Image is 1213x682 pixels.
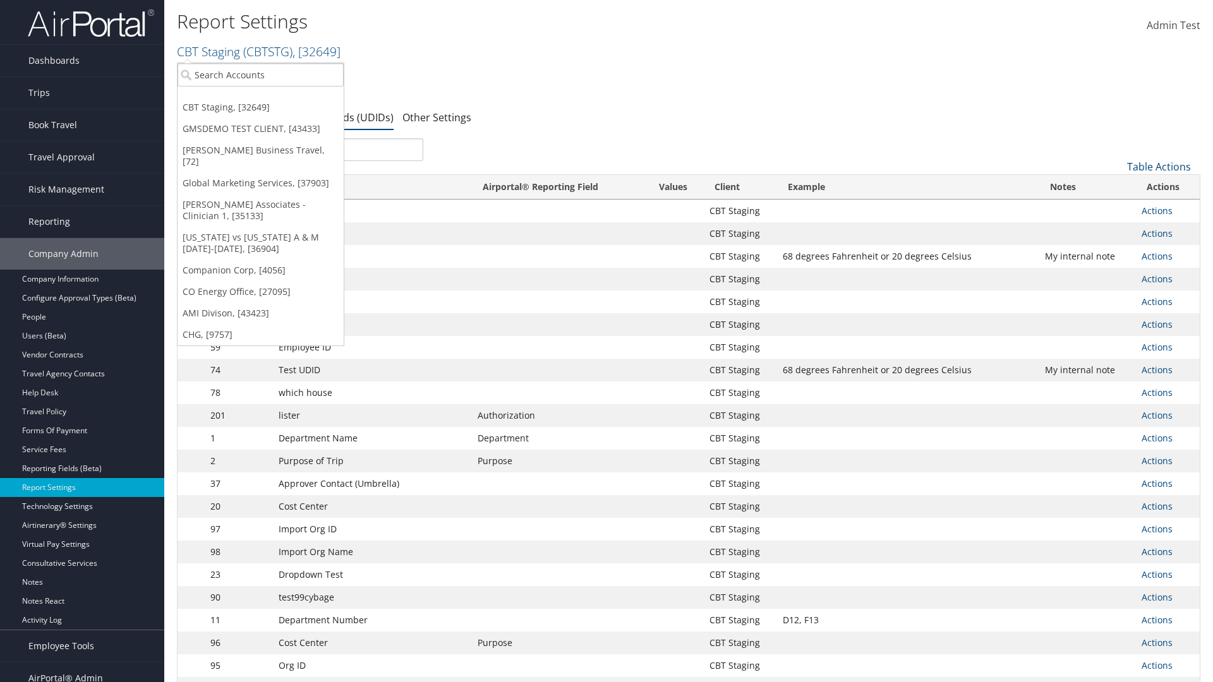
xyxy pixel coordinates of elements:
td: Purpose of Trip [272,450,471,472]
td: CBT Staging [703,541,776,563]
span: Company Admin [28,238,99,270]
td: Lister [272,222,471,245]
td: Rule Class [272,313,471,336]
td: Department Name [272,427,471,450]
td: 78 [204,381,272,404]
td: CBT Staging [703,381,776,404]
td: 68 degrees Fahrenheit or 20 degrees Celsius [776,359,1039,381]
td: 11 [204,609,272,631]
a: Table Actions [1127,160,1191,174]
td: 20 [204,495,272,518]
img: airportal-logo.png [28,8,154,38]
span: , [ 32649 ] [293,43,341,60]
a: CBT Staging [177,43,341,60]
td: 97 [204,518,272,541]
td: 2 [204,450,272,472]
a: Actions [1142,409,1173,421]
td: CBT Staging [703,427,776,450]
td: Import Org ID [272,518,471,541]
a: Actions [1142,296,1173,308]
th: Name [272,175,471,200]
span: ( CBTSTG ) [243,43,293,60]
a: [PERSON_NAME] Business Travel, [72] [178,140,344,172]
td: Org ID [272,654,471,677]
th: Values [643,175,703,200]
td: CBT Staging [703,359,776,381]
td: CBT Staging [703,313,776,336]
a: Actions [1142,386,1173,398]
td: Approver Contact (Umbrella) [272,472,471,495]
a: Actions [1142,227,1173,239]
td: Cost Center [272,631,471,654]
a: Actions [1142,364,1173,376]
td: 23 [204,563,272,586]
a: Admin Test [1147,6,1200,45]
span: Dashboards [28,45,80,76]
td: My internal note [1039,359,1135,381]
a: Actions [1142,341,1173,353]
td: 37 [204,472,272,495]
a: Actions [1142,523,1173,535]
span: Admin Test [1147,18,1200,32]
th: Notes [1039,175,1135,200]
th: Example [776,175,1039,200]
a: Actions [1142,455,1173,467]
td: lister [272,404,471,427]
td: Dropdown Test [272,563,471,586]
td: CBT Staging [703,586,776,609]
td: 1 [204,427,272,450]
a: Actions [1142,659,1173,671]
td: CBT Staging [703,631,776,654]
td: which house [272,381,471,404]
td: CBT Staging [703,518,776,541]
h1: Report Settings [177,8,859,35]
a: CO Energy Office, [27095] [178,281,344,302]
a: Global Marketing Services, [37903] [178,172,344,194]
td: free [272,245,471,268]
a: Actions [1142,432,1173,444]
td: 74 [204,359,272,381]
td: QAM [272,200,471,222]
a: Actions [1142,637,1173,649]
td: 201 [204,404,272,427]
span: Book Travel [28,109,77,141]
th: Airportal&reg; Reporting Field [471,175,643,200]
a: [PERSON_NAME] Associates - Clinician 1, [35133] [178,194,344,227]
td: CBT Staging [703,290,776,313]
a: Actions [1142,250,1173,262]
td: Import Org Name [272,541,471,563]
td: 98 [204,541,272,563]
span: Risk Management [28,174,104,205]
a: AMI Divison, [43423] [178,302,344,324]
a: Actions [1142,500,1173,512]
a: [US_STATE] vs [US_STATE] A & M [DATE]-[DATE], [36904] [178,227,344,260]
td: Job Title [272,268,471,290]
a: Actions [1142,614,1173,626]
td: My internal note [1039,245,1135,268]
th: Actions [1135,175,1200,200]
span: Trips [28,77,50,109]
td: Department [471,427,643,450]
a: Actions [1142,546,1173,558]
td: CBT Staging [703,472,776,495]
a: Actions [1142,205,1173,217]
a: CBT Staging, [32649] [178,97,344,118]
span: Employee Tools [28,630,94,662]
td: CBT Staging [703,609,776,631]
td: Purpose [471,450,643,472]
th: Client [703,175,776,200]
td: Purpose [471,631,643,654]
span: Reporting [28,206,70,237]
a: Actions [1142,568,1173,580]
td: Authorization [471,404,643,427]
td: CBT Staging [703,404,776,427]
a: Companion Corp, [4056] [178,260,344,281]
td: Test UDID [272,359,471,381]
td: 90 [204,586,272,609]
td: 96 [204,631,272,654]
span: Travel Approval [28,141,95,173]
td: 68 degrees Fahrenheit or 20 degrees Celsius [776,245,1039,268]
td: D12, F13 [776,609,1039,631]
td: CBT Staging [703,245,776,268]
td: CBT Staging [703,654,776,677]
